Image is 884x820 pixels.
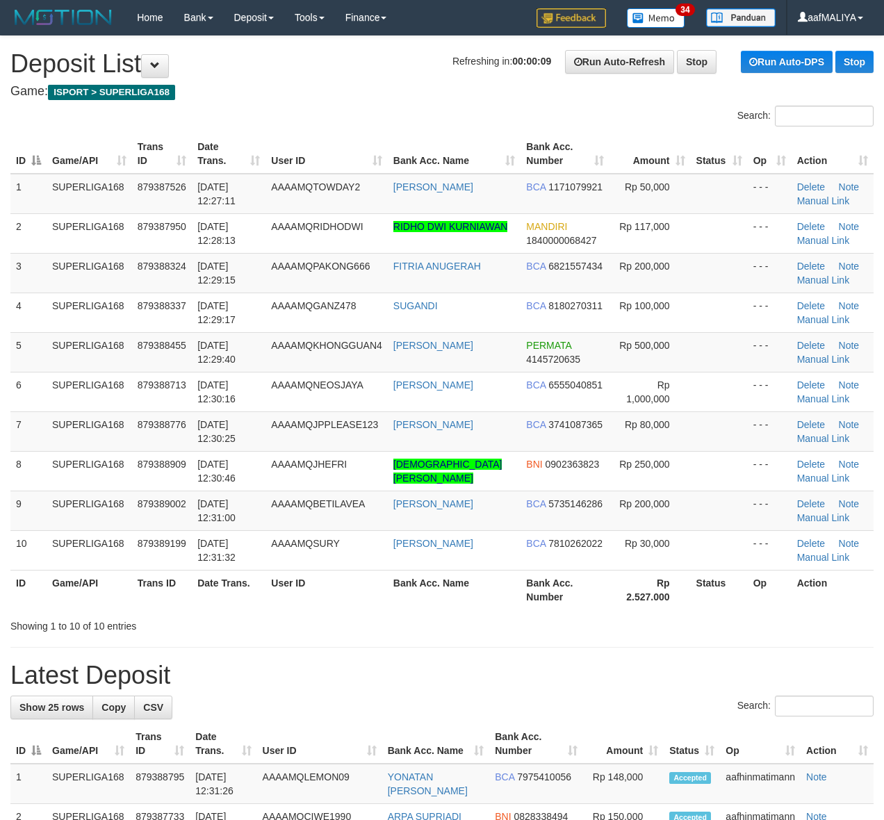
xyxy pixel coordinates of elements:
[138,300,186,311] span: 879388337
[271,340,382,351] span: AAAAMQKHONGGUAN4
[271,498,365,509] span: AAAAMQBETILAVEA
[839,221,860,232] a: Note
[792,570,874,609] th: Action
[797,314,850,325] a: Manual Link
[526,538,546,549] span: BCA
[393,498,473,509] a: [PERSON_NAME]
[839,419,860,430] a: Note
[748,451,792,491] td: - - -
[720,724,801,764] th: Op: activate to sort column ascending
[548,419,603,430] span: Copy 3741087365 to clipboard
[748,213,792,253] td: - - -
[526,181,546,192] span: BCA
[132,134,192,174] th: Trans ID: activate to sort column ascending
[10,411,47,451] td: 7
[388,134,521,174] th: Bank Acc. Name: activate to sort column ascending
[619,498,669,509] span: Rp 200,000
[748,253,792,293] td: - - -
[192,134,265,174] th: Date Trans.: activate to sort column ascending
[625,181,670,192] span: Rp 50,000
[138,459,186,470] span: 879388909
[664,724,720,764] th: Status: activate to sort column ascending
[10,134,47,174] th: ID: activate to sort column descending
[47,213,132,253] td: SUPERLIGA168
[741,51,833,73] a: Run Auto-DPS
[48,85,175,100] span: ISPORT > SUPERLIGA168
[797,235,850,246] a: Manual Link
[271,261,370,272] span: AAAAMQPAKONG666
[748,570,792,609] th: Op
[265,570,387,609] th: User ID
[10,530,47,570] td: 10
[132,570,192,609] th: Trans ID
[583,724,664,764] th: Amount: activate to sort column ascending
[797,261,825,272] a: Delete
[625,419,670,430] span: Rp 80,000
[748,293,792,332] td: - - -
[548,300,603,311] span: Copy 8180270311 to clipboard
[393,221,508,232] a: RIDHO DWI KURNIAWAN
[512,56,551,67] strong: 00:00:09
[10,293,47,332] td: 4
[197,379,236,404] span: [DATE] 12:30:16
[619,261,669,272] span: Rp 200,000
[737,106,874,126] label: Search:
[609,134,691,174] th: Amount: activate to sort column ascending
[271,419,378,430] span: AAAAMQJPPLEASE123
[271,300,356,311] span: AAAAMQGANZ478
[10,50,874,78] h1: Deposit List
[691,134,748,174] th: Status: activate to sort column ascending
[10,174,47,214] td: 1
[393,340,473,351] a: [PERSON_NAME]
[748,174,792,214] td: - - -
[583,764,664,804] td: Rp 148,000
[526,235,596,246] span: Copy 1840000068427 to clipboard
[271,538,340,549] span: AAAAMQSURY
[197,498,236,523] span: [DATE] 12:31:00
[47,530,132,570] td: SUPERLIGA168
[706,8,776,27] img: panduan.png
[143,702,163,713] span: CSV
[10,213,47,253] td: 2
[47,332,132,372] td: SUPERLIGA168
[548,261,603,272] span: Copy 6821557434 to clipboard
[619,340,669,351] span: Rp 500,000
[101,702,126,713] span: Copy
[546,459,600,470] span: Copy 0902363823 to clipboard
[197,181,236,206] span: [DATE] 12:27:11
[521,134,609,174] th: Bank Acc. Number: activate to sort column ascending
[801,724,874,764] th: Action: activate to sort column ascending
[10,332,47,372] td: 5
[548,379,603,391] span: Copy 6555040851 to clipboard
[47,570,132,609] th: Game/API
[10,491,47,530] td: 9
[609,570,691,609] th: Rp 2.527.000
[10,724,47,764] th: ID: activate to sort column descending
[138,419,186,430] span: 879388776
[797,459,825,470] a: Delete
[797,433,850,444] a: Manual Link
[526,419,546,430] span: BCA
[190,764,256,804] td: [DATE] 12:31:26
[521,570,609,609] th: Bank Acc. Number
[197,221,236,246] span: [DATE] 12:28:13
[526,221,567,232] span: MANDIRI
[625,538,670,549] span: Rp 30,000
[797,195,850,206] a: Manual Link
[130,724,190,764] th: Trans ID: activate to sort column ascending
[839,340,860,351] a: Note
[797,419,825,430] a: Delete
[806,771,827,782] a: Note
[792,134,874,174] th: Action: activate to sort column ascending
[839,379,860,391] a: Note
[797,300,825,311] a: Delete
[797,181,825,192] a: Delete
[495,771,514,782] span: BCA
[271,459,347,470] span: AAAAMQJHEFRI
[797,498,825,509] a: Delete
[393,379,473,391] a: [PERSON_NAME]
[47,451,132,491] td: SUPERLIGA168
[10,614,358,633] div: Showing 1 to 10 of 10 entries
[526,300,546,311] span: BCA
[10,570,47,609] th: ID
